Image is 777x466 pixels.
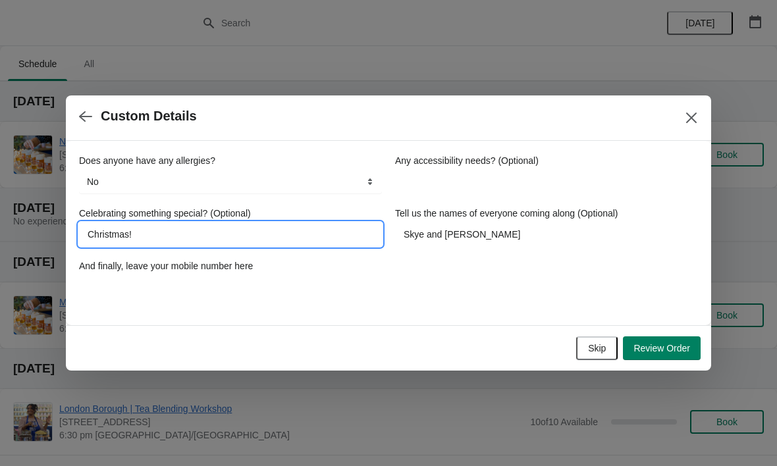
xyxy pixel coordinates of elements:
[395,207,618,220] label: Tell us the names of everyone coming along (Optional)
[576,336,618,360] button: Skip
[680,106,703,130] button: Close
[395,154,539,167] label: Any accessibility needs? (Optional)
[623,336,701,360] button: Review Order
[101,109,197,124] h2: Custom Details
[79,154,215,167] label: Does anyone have any allergies?
[633,343,690,353] span: Review Order
[79,207,251,220] label: Celebrating something special? (Optional)
[79,259,253,272] label: And finally, leave your mobile number here
[588,343,606,353] span: Skip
